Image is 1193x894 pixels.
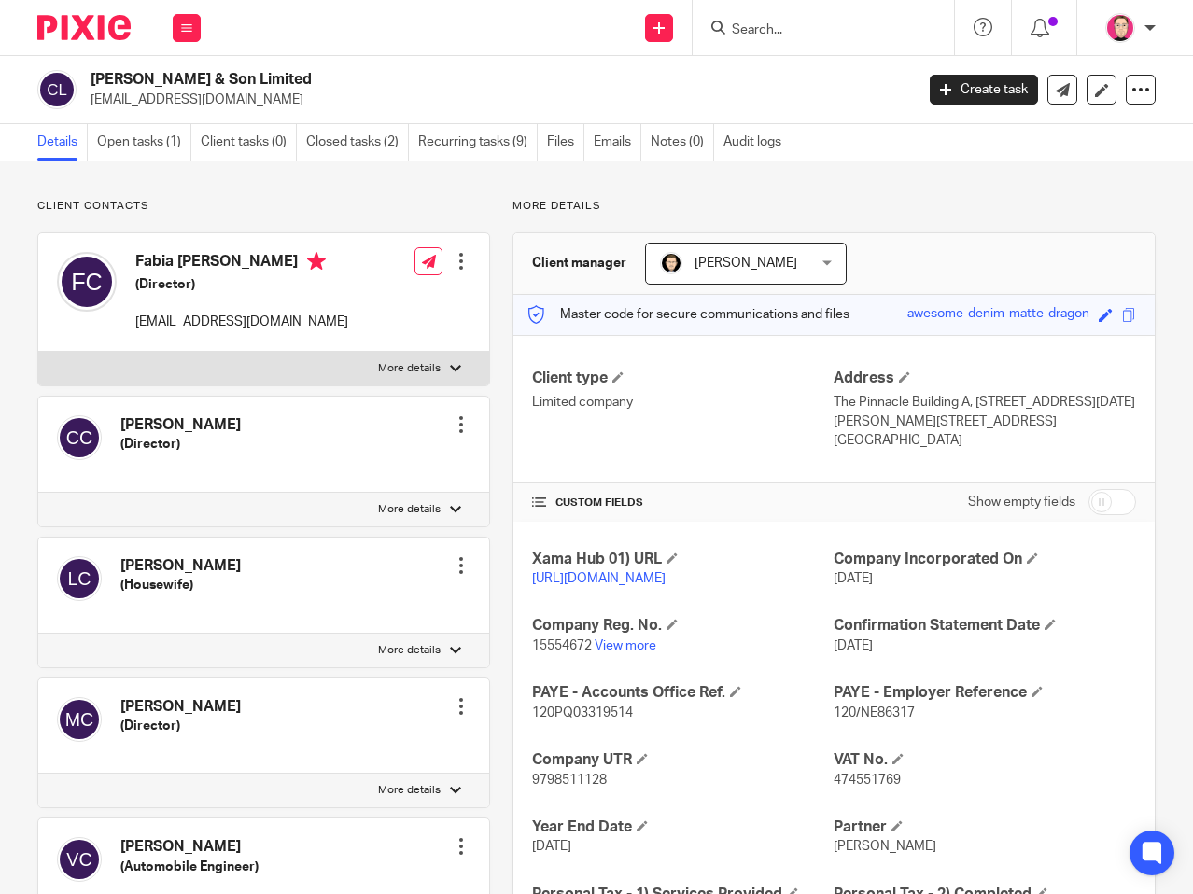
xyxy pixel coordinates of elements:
[595,639,656,652] a: View more
[834,817,1136,837] h4: Partner
[660,252,682,274] img: DavidBlack.format_png.resize_200x.png
[834,431,1136,450] p: [GEOGRAPHIC_DATA]
[120,858,259,876] h5: (Automobile Engineer)
[527,305,849,324] p: Master code for secure communications and files
[532,496,835,510] h4: CUSTOM FIELDS
[532,369,835,388] h4: Client type
[378,643,441,658] p: More details
[907,304,1089,326] div: awesome-denim-matte-dragon
[532,550,835,569] h4: Xama Hub 01) URL
[532,639,592,652] span: 15554672
[91,70,739,90] h2: [PERSON_NAME] & Son Limited
[834,412,1136,431] p: [PERSON_NAME][STREET_ADDRESS]
[57,252,117,312] img: svg%3E
[532,683,835,703] h4: PAYE - Accounts Office Ref.
[37,15,131,40] img: Pixie
[723,124,791,161] a: Audit logs
[834,369,1136,388] h4: Address
[834,572,873,585] span: [DATE]
[532,393,835,412] p: Limited company
[594,124,641,161] a: Emails
[532,254,626,272] h3: Client manager
[120,576,241,594] h5: (Housewife)
[834,616,1136,636] h4: Confirmation Statement Date
[120,556,241,576] h4: [PERSON_NAME]
[120,837,259,857] h4: [PERSON_NAME]
[834,750,1136,770] h4: VAT No.
[91,91,902,109] p: [EMAIL_ADDRESS][DOMAIN_NAME]
[1105,13,1135,43] img: Bradley%20-%20Pink.png
[834,840,936,853] span: [PERSON_NAME]
[307,252,326,271] i: Primary
[37,199,490,214] p: Client contacts
[37,124,88,161] a: Details
[532,774,607,787] span: 9798511128
[378,783,441,798] p: More details
[378,502,441,517] p: More details
[120,415,241,435] h4: [PERSON_NAME]
[57,415,102,460] img: svg%3E
[834,683,1136,703] h4: PAYE - Employer Reference
[532,750,835,770] h4: Company UTR
[532,706,633,719] span: 120PQ03319514
[834,393,1136,412] p: The Pinnacle Building A, [STREET_ADDRESS][DATE]
[306,124,409,161] a: Closed tasks (2)
[120,697,241,717] h4: [PERSON_NAME]
[57,556,102,601] img: svg%3E
[201,124,297,161] a: Client tasks (0)
[532,572,666,585] a: [URL][DOMAIN_NAME]
[37,70,77,109] img: svg%3E
[834,774,901,787] span: 474551769
[57,837,102,882] img: svg%3E
[968,493,1075,511] label: Show empty fields
[378,361,441,376] p: More details
[532,817,835,837] h4: Year End Date
[120,435,241,454] h5: (Director)
[834,550,1136,569] h4: Company Incorporated On
[532,616,835,636] h4: Company Reg. No.
[120,717,241,735] h5: (Director)
[730,22,898,39] input: Search
[512,199,1156,214] p: More details
[57,697,102,742] img: svg%3E
[135,313,348,331] p: [EMAIL_ADDRESS][DOMAIN_NAME]
[418,124,538,161] a: Recurring tasks (9)
[97,124,191,161] a: Open tasks (1)
[135,275,348,294] h5: (Director)
[930,75,1038,105] a: Create task
[547,124,584,161] a: Files
[834,706,915,719] span: 120/NE86317
[695,257,797,270] span: [PERSON_NAME]
[135,252,348,275] h4: Fabia [PERSON_NAME]
[834,639,873,652] span: [DATE]
[651,124,714,161] a: Notes (0)
[532,840,571,853] span: [DATE]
